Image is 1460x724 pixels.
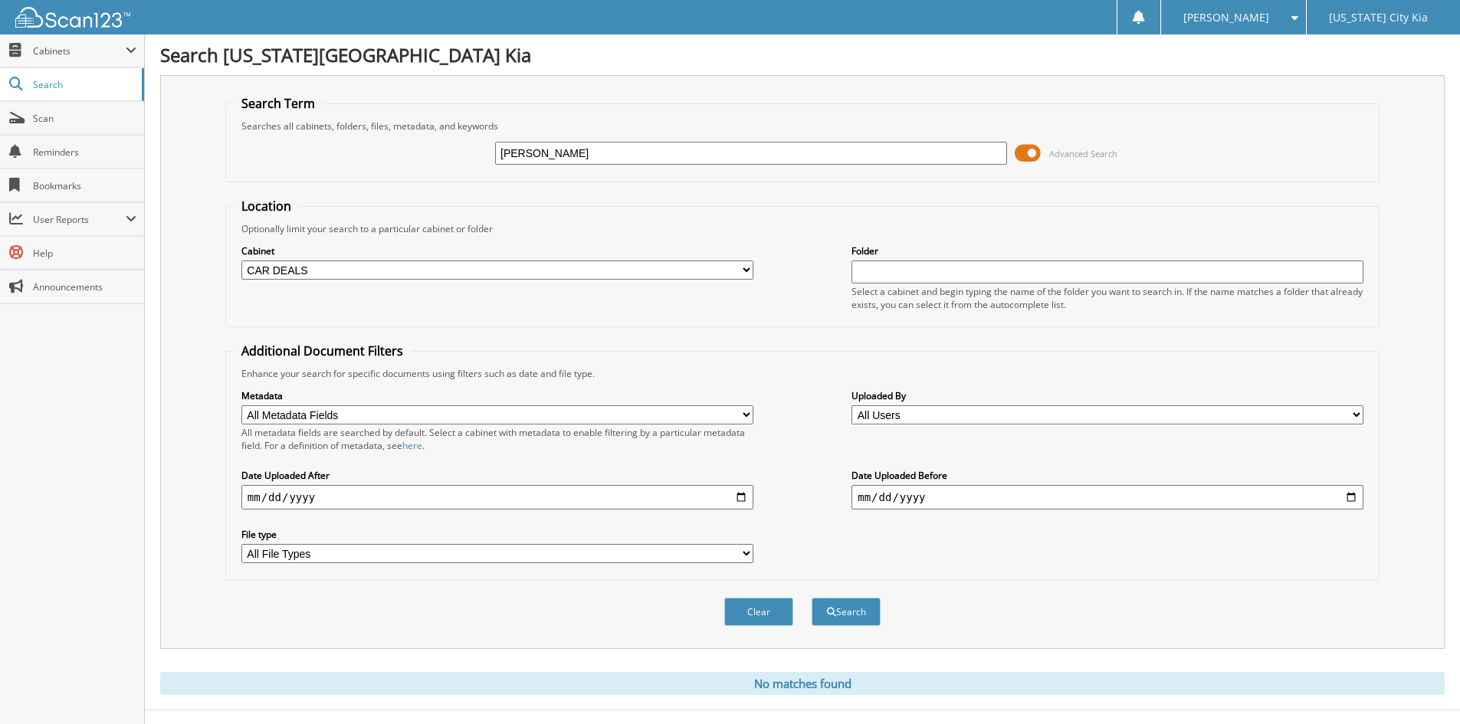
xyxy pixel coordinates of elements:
span: Announcements [33,280,136,293]
div: Optionally limit your search to a particular cabinet or folder [234,222,1371,235]
span: Reminders [33,146,136,159]
label: Date Uploaded Before [851,469,1363,482]
a: here [402,439,422,452]
span: Help [33,247,136,260]
span: Search [33,78,134,91]
h1: Search [US_STATE][GEOGRAPHIC_DATA] Kia [160,42,1445,67]
label: Uploaded By [851,389,1363,402]
label: Metadata [241,389,753,402]
span: [PERSON_NAME] [1183,13,1269,22]
label: Cabinet [241,244,753,257]
div: All metadata fields are searched by default. Select a cabinet with metadata to enable filtering b... [241,426,753,452]
span: User Reports [33,213,126,226]
legend: Location [234,198,299,215]
div: No matches found [160,672,1445,695]
span: Cabinets [33,44,126,57]
input: end [851,485,1363,509]
img: scan123-logo-white.svg [15,7,130,28]
span: Bookmarks [33,179,136,192]
button: Search [812,598,881,626]
input: start [241,485,753,509]
label: Date Uploaded After [241,469,753,482]
span: [US_STATE] City Kia [1329,13,1428,22]
label: File type [241,528,753,541]
div: Searches all cabinets, folders, files, metadata, and keywords [234,120,1371,133]
legend: Additional Document Filters [234,342,411,359]
button: Clear [724,598,793,626]
span: Advanced Search [1049,148,1117,159]
span: Scan [33,112,136,125]
label: Folder [851,244,1363,257]
div: Enhance your search for specific documents using filters such as date and file type. [234,367,1371,380]
div: Select a cabinet and begin typing the name of the folder you want to search in. If the name match... [851,285,1363,311]
legend: Search Term [234,95,323,112]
